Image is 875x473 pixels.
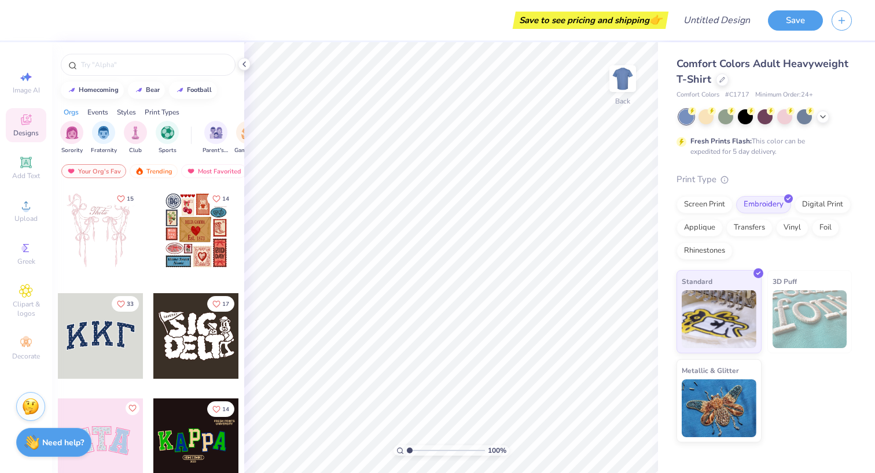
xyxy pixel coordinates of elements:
span: Greek [17,257,35,266]
div: filter for Club [124,121,147,155]
button: Save [768,10,823,31]
div: Most Favorited [181,164,247,178]
span: # C1717 [725,90,749,100]
img: trend_line.gif [134,87,144,94]
button: Like [112,191,139,206]
strong: Fresh Prints Flash: [690,136,752,146]
span: 100 % [488,445,506,456]
span: Metallic & Glitter [682,364,739,376]
div: Rhinestones [677,242,733,260]
img: Sports Image [161,126,174,139]
div: Back [615,96,630,106]
img: most_fav.gif [186,167,196,175]
span: 33 [127,301,134,307]
div: homecoming [79,87,119,93]
div: football [187,87,212,93]
span: 14 [222,196,229,202]
button: Like [207,401,234,417]
span: Sorority [61,146,83,155]
img: Back [611,67,634,90]
div: filter for Game Day [234,121,261,155]
div: Events [87,107,108,117]
span: Sports [159,146,177,155]
span: Parent's Weekend [203,146,229,155]
button: Like [126,401,139,415]
span: Image AI [13,86,40,95]
div: Vinyl [776,219,808,236]
div: bear [146,87,160,93]
button: filter button [124,121,147,155]
input: Try "Alpha" [80,59,228,71]
img: Game Day Image [241,126,255,139]
span: Comfort Colors [677,90,719,100]
div: Transfers [726,219,773,236]
button: football [169,82,217,99]
span: 👉 [649,13,662,27]
div: Orgs [64,107,79,117]
div: filter for Sports [156,121,179,155]
img: Sorority Image [65,126,79,139]
img: Club Image [129,126,142,139]
div: Embroidery [736,196,791,213]
span: Comfort Colors Adult Heavyweight T-Shirt [677,57,848,86]
img: Parent's Weekend Image [209,126,223,139]
span: Game Day [234,146,261,155]
button: filter button [203,121,229,155]
img: trend_line.gif [67,87,76,94]
div: Foil [812,219,839,236]
div: This color can be expedited for 5 day delivery. [690,136,833,157]
div: Trending [130,164,178,178]
button: bear [128,82,165,99]
img: trending.gif [135,167,144,175]
button: filter button [156,121,179,155]
div: filter for Fraternity [91,121,117,155]
div: Your Org's Fav [61,164,126,178]
span: Minimum Order: 24 + [755,90,813,100]
div: Digital Print [795,196,851,213]
button: Like [207,296,234,312]
span: Standard [682,275,712,287]
div: Screen Print [677,196,733,213]
button: Like [207,191,234,206]
div: filter for Parent's Weekend [203,121,229,155]
div: Print Type [677,173,852,186]
span: 17 [222,301,229,307]
span: Decorate [12,352,40,361]
span: 3D Puff [773,275,797,287]
img: 3D Puff [773,290,847,348]
span: Clipart & logos [6,300,46,318]
span: Upload [14,214,38,223]
strong: Need help? [42,437,84,448]
span: 15 [127,196,134,202]
div: Save to see pricing and shipping [516,12,666,29]
img: trend_line.gif [175,87,185,94]
div: Styles [117,107,136,117]
span: Add Text [12,171,40,180]
button: filter button [91,121,117,155]
button: filter button [60,121,83,155]
button: homecoming [61,82,124,99]
span: Fraternity [91,146,117,155]
button: Like [112,296,139,312]
span: Club [129,146,142,155]
img: Standard [682,290,756,348]
img: Fraternity Image [97,126,110,139]
img: Metallic & Glitter [682,379,756,437]
input: Untitled Design [674,9,759,32]
div: filter for Sorority [60,121,83,155]
div: Print Types [145,107,179,117]
span: 14 [222,407,229,412]
div: Applique [677,219,723,236]
button: filter button [234,121,261,155]
span: Designs [13,128,39,138]
img: most_fav.gif [67,167,76,175]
